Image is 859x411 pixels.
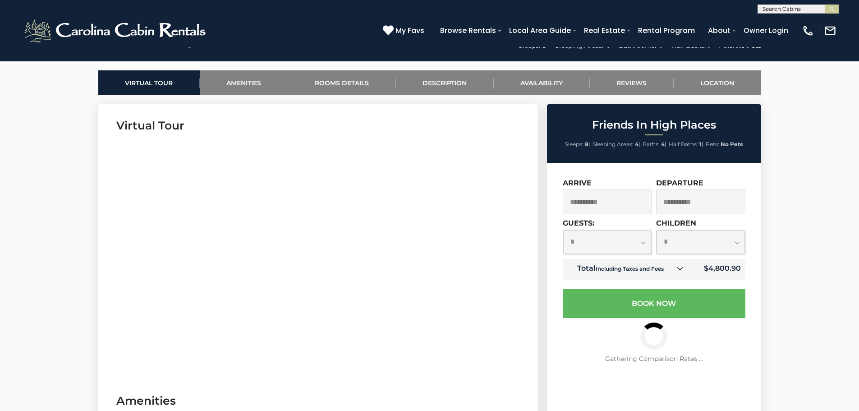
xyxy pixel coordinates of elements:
[565,141,583,148] span: Sleeps:
[643,139,666,150] li: |
[721,141,743,148] strong: No Pets
[739,23,793,38] a: Owner Login
[563,289,745,318] button: Book Now
[661,141,665,148] strong: 4
[703,23,735,38] a: About
[563,179,592,187] label: Arrive
[200,70,288,95] a: Amenities
[596,265,664,272] small: Including Taxes and Fees
[590,70,674,95] a: Reviews
[563,259,691,280] td: Total
[706,141,719,148] span: Pets:
[674,70,761,95] a: Location
[605,355,703,363] span: Gathering Comparison Rates ...
[690,259,745,280] td: $4,800.90
[824,24,836,37] img: mail-regular-white.png
[585,141,588,148] strong: 8
[396,70,494,95] a: Description
[656,179,703,187] label: Departure
[669,139,703,150] li: |
[383,25,427,37] a: My Favs
[288,70,396,95] a: Rooms Details
[656,219,696,227] label: Children
[802,24,814,37] img: phone-regular-white.png
[436,23,501,38] a: Browse Rentals
[116,393,520,409] h3: Amenities
[549,119,759,131] h2: Friends In High Places
[505,23,575,38] a: Local Area Guide
[635,141,639,148] strong: 4
[579,23,629,38] a: Real Estate
[563,219,594,227] label: Guests:
[565,139,590,150] li: |
[116,118,520,134] h3: Virtual Tour
[395,25,424,36] span: My Favs
[593,139,640,150] li: |
[669,141,698,148] span: Half Baths:
[494,70,590,95] a: Availability
[643,141,660,148] span: Baths:
[593,141,634,148] span: Sleeping Areas:
[98,70,200,95] a: Virtual Tour
[634,23,699,38] a: Rental Program
[699,141,702,148] strong: 1
[23,17,210,44] img: White-1-2.png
